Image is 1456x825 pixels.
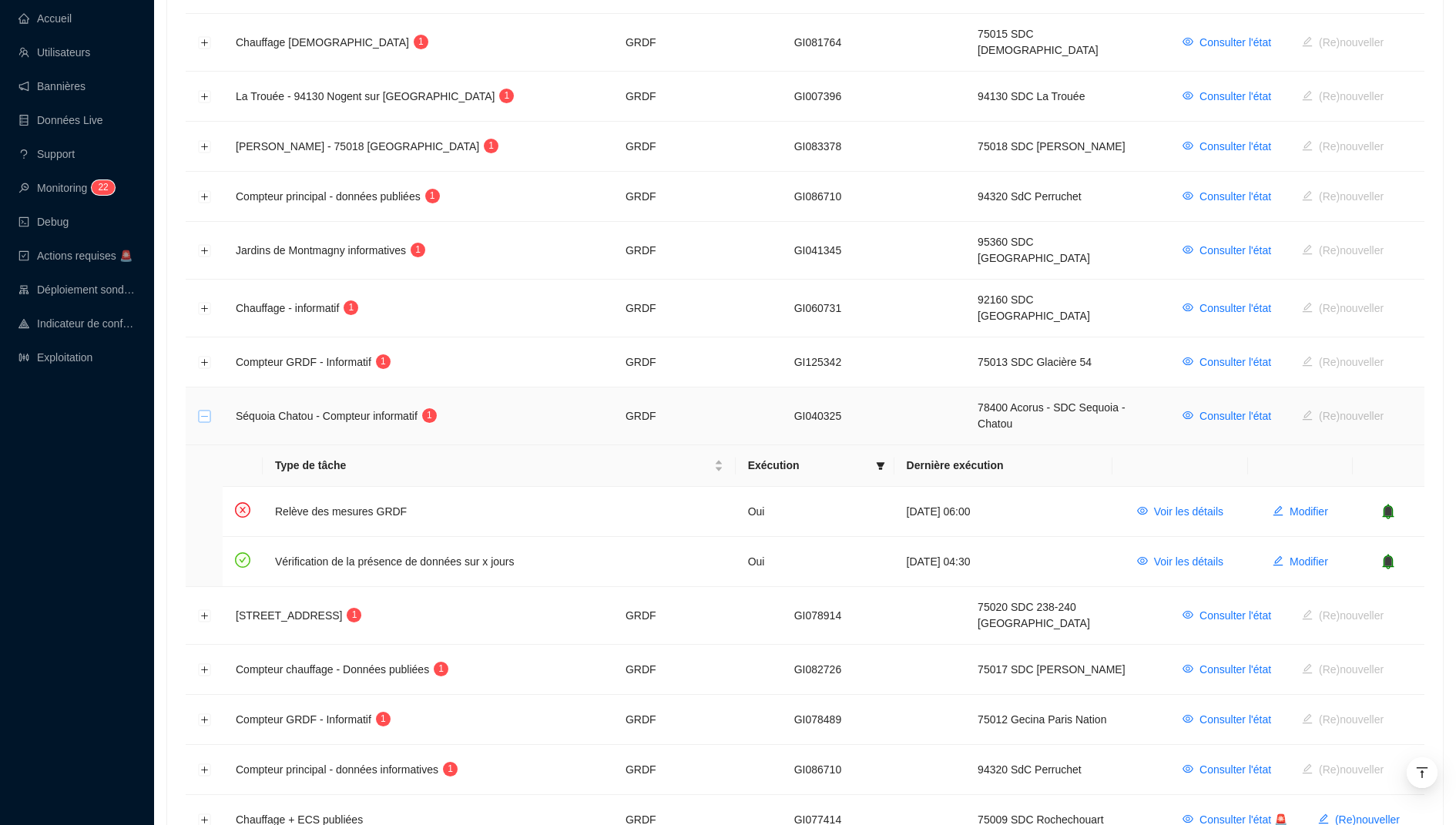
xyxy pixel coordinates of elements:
[415,244,421,255] span: 1
[1183,140,1193,151] span: eye
[978,356,1092,368] span: 75013 SDC Glacière 54
[782,745,965,795] td: GI086710
[1199,189,1271,205] span: Consulter l'état
[236,763,438,776] span: Compteur principal - données informatives
[613,222,782,280] td: GRDF
[613,280,782,337] td: GRDF
[347,608,361,622] sup: 1
[782,337,965,387] td: GI125342
[236,140,479,153] span: [PERSON_NAME] - 75018 [GEOGRAPHIC_DATA]
[18,317,136,330] a: heat-mapIndicateur de confort
[18,148,75,160] a: questionSupport
[1199,89,1271,105] span: Consulter l'état
[1290,296,1396,320] button: (Re)nouveller
[18,250,29,261] span: check-square
[1199,139,1271,155] span: Consulter l'état
[1154,554,1223,570] span: Voir les détails
[1199,608,1271,624] span: Consulter l'état
[1183,90,1193,101] span: eye
[1183,356,1193,367] span: eye
[1199,662,1271,678] span: Consulter l'état
[1290,603,1396,628] button: (Re)nouveller
[18,216,69,228] a: codeDebug
[236,302,339,314] span: Chauffage - informatif
[1290,184,1396,209] button: (Re)nouveller
[236,713,371,726] span: Compteur GRDF - Informatif
[1154,504,1223,520] span: Voir les détails
[199,714,211,726] button: Développer la ligne
[430,190,435,201] span: 1
[1199,712,1271,728] span: Consulter l'état
[18,12,72,25] a: homeAccueil
[613,122,782,172] td: GRDF
[499,89,514,103] sup: 1
[1199,354,1271,371] span: Consulter l'état
[199,303,211,315] button: Développer la ligne
[782,14,965,72] td: GI081764
[1170,184,1283,209] button: Consulter l'état
[873,454,888,477] span: filter
[425,189,440,203] sup: 1
[1273,505,1283,516] span: edit
[1260,499,1340,524] button: Modifier
[613,14,782,72] td: GRDF
[98,182,103,193] span: 2
[978,763,1082,776] span: 94320 SdC Perruchet
[1318,813,1329,824] span: edit
[1290,504,1328,520] span: Modifier
[1125,499,1236,524] button: Voir les détails
[1381,554,1396,569] span: bell
[92,180,114,195] sup: 22
[376,354,391,369] sup: 1
[1290,30,1396,55] button: (Re)nouveller
[1170,134,1283,159] button: Consulter l'état
[18,283,136,296] a: clusterDéploiement sondes
[748,458,870,474] span: Exécution
[613,695,782,745] td: GRDF
[18,80,86,92] a: notificationBannières
[1290,134,1396,159] button: (Re)nouveller
[1183,763,1193,774] span: eye
[18,46,90,59] a: teamUtilisateurs
[613,172,782,222] td: GRDF
[1137,505,1148,516] span: eye
[1170,603,1283,628] button: Consulter l'état
[263,537,736,586] td: Vérification de la présence de données sur x jours
[236,36,409,49] span: Chauffage [DEMOGRAPHIC_DATA]
[748,505,765,518] span: Oui
[1199,243,1271,259] span: Consulter l'état
[613,745,782,795] td: GRDF
[344,300,358,315] sup: 1
[978,90,1085,102] span: 94130 SDC La Trouée
[894,487,1112,537] td: [DATE] 06:00
[418,36,424,47] span: 1
[349,302,354,313] span: 1
[103,182,109,193] span: 2
[427,410,432,421] span: 1
[381,356,386,367] span: 1
[782,587,965,645] td: GI078914
[978,293,1090,322] span: 92160 SDC [GEOGRAPHIC_DATA]
[978,713,1106,726] span: 75012 Gecina Paris Nation
[484,139,498,153] sup: 1
[236,663,429,676] span: Compteur chauffage - Données publiées
[422,408,437,423] sup: 1
[199,357,211,369] button: Développer la ligne
[1125,549,1236,574] button: Voir les détails
[411,243,425,257] sup: 1
[438,663,444,674] span: 1
[1183,36,1193,47] span: eye
[376,712,391,726] sup: 1
[199,37,211,49] button: Développer la ligne
[1170,238,1283,263] button: Consulter l'état
[782,695,965,745] td: GI078489
[263,487,736,537] td: Relève des mesures GRDF
[1290,84,1396,109] button: (Re)nouveller
[381,713,386,724] span: 1
[782,645,965,695] td: GI082726
[18,351,92,364] a: slidersExploitation
[236,356,371,368] span: Compteur GRDF - Informatif
[199,91,211,103] button: Développer la ligne
[414,35,428,49] sup: 1
[199,764,211,776] button: Développer la ligne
